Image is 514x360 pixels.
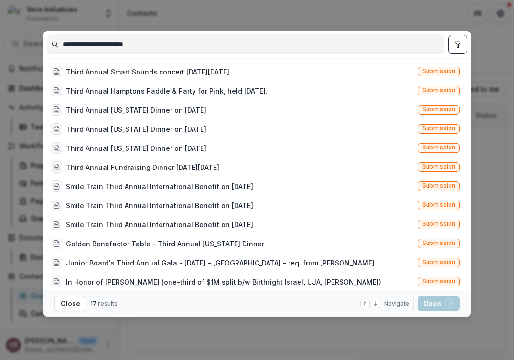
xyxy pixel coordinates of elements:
div: Golden Benefactor Table - Third Annual [US_STATE] Dinner [66,239,264,249]
div: Third Annual [US_STATE] Dinner on [DATE] [66,105,206,115]
div: Third Annual Fundraising Dinner [DATE][DATE] [66,162,219,172]
span: Submission [422,182,455,189]
span: Submission [422,68,455,74]
span: 17 [90,300,96,307]
div: Third Annual [US_STATE] Dinner on [DATE] [66,124,206,134]
span: Submission [422,87,455,94]
span: Submission [422,259,455,265]
div: Third Annual Smart Sounds concert [DATE][DATE] [66,67,229,77]
button: toggle filters [448,35,467,54]
div: Smile Train Third Annual International Benefit on [DATE] [66,181,253,191]
div: Smile Train Third Annual International Benefit on [DATE] [66,220,253,230]
div: In Honor of [PERSON_NAME] (one-third of $1M split b/w Birthright Israel, UJA, [PERSON_NAME]) [66,277,381,287]
span: results [98,300,118,307]
span: Submission [422,163,455,170]
span: Submission [422,125,455,132]
div: Smile Train Third Annual International Benefit on [DATE] [66,201,253,211]
span: Submission [422,144,455,151]
span: Submission [422,221,455,227]
span: Submission [422,201,455,208]
span: Submission [422,106,455,113]
div: Junior Board's Third Annual Gala - [DATE] - [GEOGRAPHIC_DATA] - req. from [PERSON_NAME] [66,258,375,268]
span: Submission [422,278,455,285]
div: Third Annual Hamptons Paddle & Party for Pink, held [DATE]. [66,86,268,96]
button: Open [418,296,460,311]
div: Third Annual [US_STATE] Dinner on [DATE] [66,143,206,153]
button: Close [54,296,86,311]
span: Navigate [384,299,409,308]
span: Submission [422,240,455,246]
